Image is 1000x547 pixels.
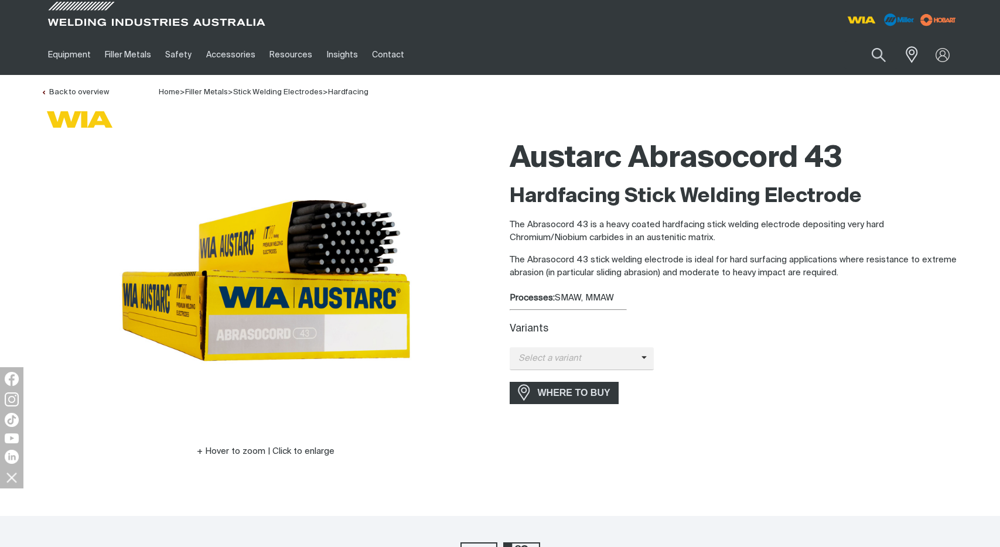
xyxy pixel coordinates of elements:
div: SMAW, MMAW [510,292,960,305]
a: Stick Welding Electrodes [233,88,323,96]
img: Facebook [5,372,19,386]
span: > [323,88,328,96]
img: miller [917,11,960,29]
span: Select a variant [510,352,641,365]
a: Contact [365,35,411,75]
a: Hardfacing [328,88,368,96]
a: Safety [158,35,199,75]
a: Back to overview of Hardfacing [41,88,109,96]
h2: Hardfacing Stick Welding Electrode [510,184,960,210]
a: Resources [262,35,319,75]
img: YouTube [5,433,19,443]
input: Product name or item number... [844,41,898,69]
nav: Main [41,35,730,75]
span: Home [159,88,180,96]
img: LinkedIn [5,450,19,464]
label: Variants [510,324,548,334]
img: TikTok [5,413,19,427]
a: Filler Metals [185,88,228,96]
p: The Abrasocord 43 stick welding electrode is ideal for hard surfacing applications where resistan... [510,254,960,280]
h1: Austarc Abrasocord 43 [510,140,960,178]
strong: Processes: [510,293,555,302]
a: Filler Metals [98,35,158,75]
span: > [228,88,233,96]
a: Insights [319,35,364,75]
button: Hover to zoom | Click to enlarge [190,445,342,459]
img: Instagram [5,392,19,406]
span: WHERE TO BUY [530,384,618,402]
img: hide socials [2,467,22,487]
p: The Abrasocord 43 is a heavy coated hardfacing stick welding electrode depositing very hard Chrom... [510,218,960,245]
button: Search products [859,41,899,69]
a: Accessories [199,35,262,75]
a: WHERE TO BUY [510,382,619,404]
span: > [180,88,185,96]
a: Home [159,87,180,96]
img: Austarc Abrasocord 43 [120,134,412,427]
a: Equipment [41,35,98,75]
